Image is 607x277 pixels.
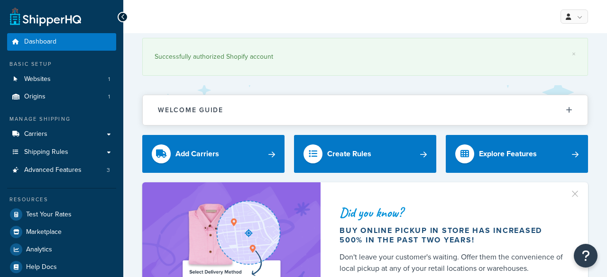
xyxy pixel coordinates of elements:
[574,244,598,268] button: Open Resource Center
[7,241,116,258] a: Analytics
[7,71,116,88] li: Websites
[7,196,116,204] div: Resources
[7,33,116,51] a: Dashboard
[7,259,116,276] a: Help Docs
[7,206,116,223] a: Test Your Rates
[7,88,116,106] a: Origins1
[24,148,68,156] span: Shipping Rules
[7,161,116,179] li: Advanced Features
[7,125,116,143] a: Carriers
[7,71,116,88] a: Websites1
[26,263,57,271] span: Help Docs
[327,147,371,161] div: Create Rules
[294,135,436,173] a: Create Rules
[26,211,72,219] span: Test Your Rates
[24,130,47,138] span: Carriers
[7,143,116,161] a: Shipping Rules
[24,166,82,174] span: Advanced Features
[26,228,62,236] span: Marketplace
[479,147,537,161] div: Explore Features
[7,161,116,179] a: Advanced Features3
[24,38,56,46] span: Dashboard
[340,251,565,274] div: Don't leave your customer's waiting. Offer them the convenience of local pickup at any of your re...
[340,226,565,245] div: Buy online pickup in store has increased 500% in the past two years!
[24,93,46,101] span: Origins
[572,50,576,58] a: ×
[340,206,565,219] div: Did you know?
[143,95,588,125] button: Welcome Guide
[7,88,116,106] li: Origins
[108,93,110,101] span: 1
[175,147,219,161] div: Add Carriers
[7,60,116,68] div: Basic Setup
[7,115,116,123] div: Manage Shipping
[24,75,51,83] span: Websites
[155,50,576,63] div: Successfully authorized Shopify account
[107,166,110,174] span: 3
[158,107,223,114] h2: Welcome Guide
[142,135,285,173] a: Add Carriers
[108,75,110,83] span: 1
[7,223,116,241] a: Marketplace
[446,135,588,173] a: Explore Features
[26,246,52,254] span: Analytics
